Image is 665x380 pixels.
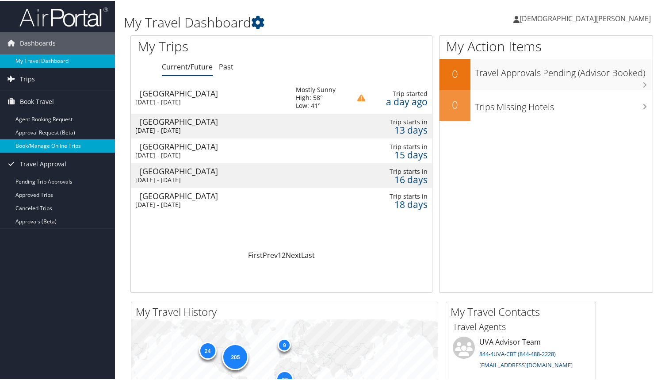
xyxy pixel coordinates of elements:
img: airportal-logo.png [19,6,108,27]
a: [DEMOGRAPHIC_DATA][PERSON_NAME] [513,4,660,31]
div: Mostly Sunny [296,85,336,93]
div: Low: 41° [296,101,336,109]
div: Trip starts in [374,142,428,150]
div: [DATE] - [DATE] [135,200,283,208]
div: Trip started [374,89,428,97]
span: Travel Approval [20,152,66,174]
div: 18 days [374,200,428,207]
div: 205 [222,343,248,369]
div: [DATE] - [DATE] [135,150,283,158]
a: 2 [282,249,286,259]
div: 9 [278,338,291,351]
div: [DATE] - [DATE] [135,175,283,183]
div: [GEOGRAPHIC_DATA] [140,117,287,125]
a: 0Travel Approvals Pending (Advisor Booked) [440,58,653,89]
h1: My Trips [138,36,300,55]
span: Trips [20,67,35,89]
div: [DATE] - [DATE] [135,97,283,105]
span: Dashboards [20,31,56,54]
div: [GEOGRAPHIC_DATA] [140,191,287,199]
div: [GEOGRAPHIC_DATA] [140,142,287,150]
a: 844-4UVA-CBT (844-488-2228) [479,349,556,357]
div: 16 days [374,175,428,183]
a: 0Trips Missing Hotels [440,89,653,120]
div: [GEOGRAPHIC_DATA] [140,88,287,96]
h1: My Action Items [440,36,653,55]
a: Past [219,61,233,71]
div: Trip starts in [374,117,428,125]
span: [DEMOGRAPHIC_DATA][PERSON_NAME] [520,13,651,23]
span: Book Travel [20,90,54,112]
div: Trip starts in [374,192,428,200]
h1: My Travel Dashboard [124,12,481,31]
div: a day ago [374,97,428,105]
h3: Travel Approvals Pending (Advisor Booked) [475,61,653,78]
div: 15 days [374,150,428,158]
div: Trip starts in [374,167,428,175]
a: [EMAIL_ADDRESS][DOMAIN_NAME] [479,360,573,368]
a: Prev [263,249,278,259]
a: Next [286,249,301,259]
a: Current/Future [162,61,213,71]
div: 24 [199,341,216,359]
h2: My Travel History [136,303,438,319]
h2: 0 [440,65,470,81]
a: First [248,249,263,259]
li: UVA Advisor Team [448,336,593,372]
a: 1 [278,249,282,259]
h3: Travel Agents [453,320,589,332]
img: alert-flat-solid-caution.png [357,93,365,101]
h2: 0 [440,96,470,111]
div: [GEOGRAPHIC_DATA] [140,166,287,174]
h2: My Travel Contacts [451,303,596,319]
h3: Trips Missing Hotels [475,96,653,112]
div: High: 58° [296,93,336,101]
div: [DATE] - [DATE] [135,126,283,134]
div: 13 days [374,125,428,133]
a: Last [301,249,315,259]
